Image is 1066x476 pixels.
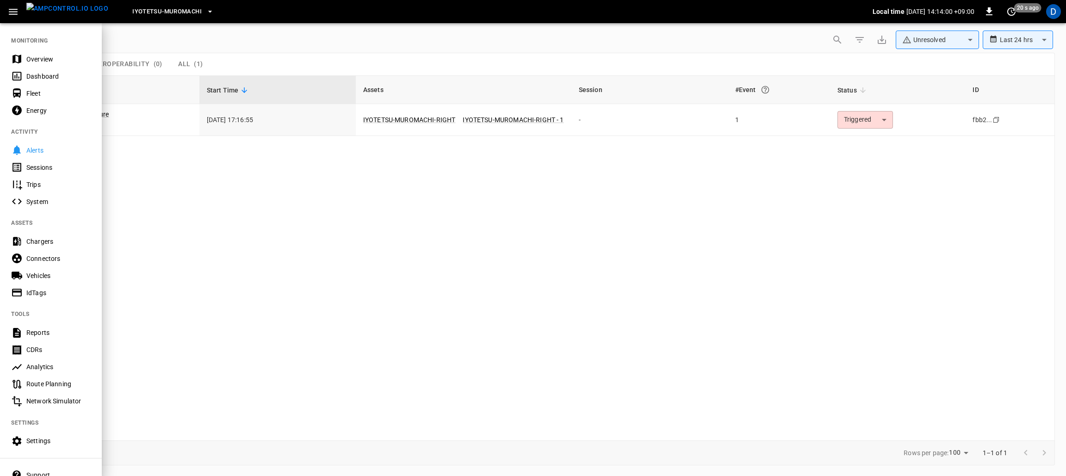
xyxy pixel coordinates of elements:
div: IdTags [26,288,91,297]
div: profile-icon [1046,4,1061,19]
div: CDRs [26,345,91,354]
button: set refresh interval [1004,4,1019,19]
div: Fleet [26,89,91,98]
div: Overview [26,55,91,64]
div: Connectors [26,254,91,263]
div: System [26,197,91,206]
div: Reports [26,328,91,337]
div: Dashboard [26,72,91,81]
span: 20 s ago [1014,3,1041,12]
div: Chargers [26,237,91,246]
p: Local time [873,7,905,16]
p: [DATE] 14:14:00 +09:00 [906,7,974,16]
div: Sessions [26,163,91,172]
div: Network Simulator [26,396,91,406]
div: Alerts [26,146,91,155]
div: Route Planning [26,379,91,389]
div: Trips [26,180,91,189]
div: Energy [26,106,91,115]
img: ampcontrol.io logo [26,3,108,14]
div: Settings [26,436,91,445]
span: Iyotetsu-Muromachi [132,6,202,17]
div: Vehicles [26,271,91,280]
div: Analytics [26,362,91,371]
